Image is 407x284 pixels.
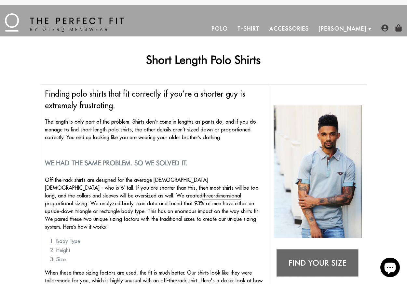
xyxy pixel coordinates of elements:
[56,237,264,245] li: Body Type
[56,246,264,254] li: Height
[56,255,264,263] li: Size
[45,118,264,141] p: The length is only part of the problem. Shirts don’t come in lengths as pants do, and if you do m...
[378,258,402,279] inbox-online-store-chat: Shopify online store chat
[5,13,124,32] img: The Perfect Fit - by Otero Menswear - Logo
[274,105,362,238] img: short length polo shirts
[274,246,362,281] img: Find your size: tshirts for short guys
[207,21,233,36] a: Polo
[381,24,388,32] img: user-account-icon.png
[40,53,367,66] h1: Short Length Polo Shirts
[45,159,264,167] h2: We had the same problem. So we solved it.
[395,24,402,32] img: shopping-bag-icon.png
[233,21,264,36] a: T-Shirt
[265,21,314,36] a: Accessories
[45,177,260,230] span: Off-the-rack shirts are designed for the average [DEMOGRAPHIC_DATA] [DEMOGRAPHIC_DATA] - who is 6...
[45,89,245,110] span: Finding polo shirts that fit correctly if you’re a shorter guy is extremely frustrating.
[314,21,372,36] a: [PERSON_NAME]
